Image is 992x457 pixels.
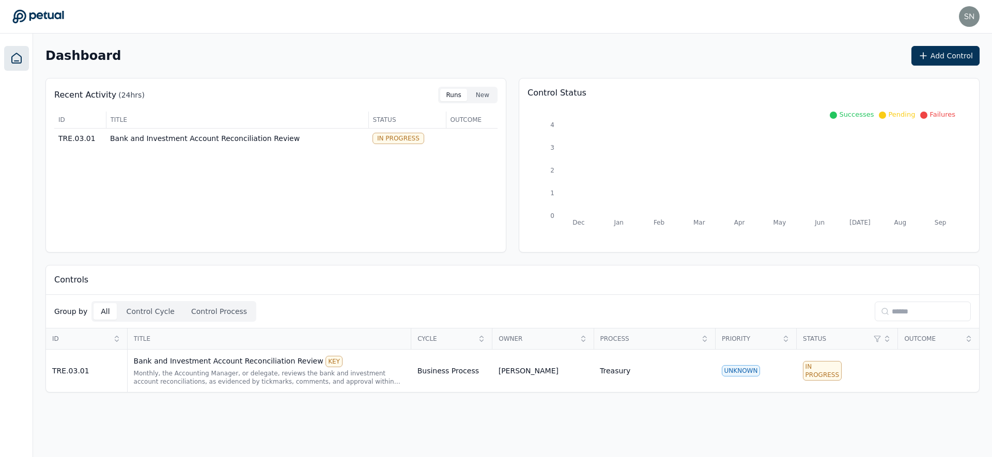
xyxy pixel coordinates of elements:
[45,49,121,63] h2: Dashboard
[54,306,87,317] p: Group by
[58,116,102,124] span: ID
[499,335,576,343] span: Owner
[693,219,705,226] tspan: Mar
[904,335,962,343] span: Outcome
[654,219,664,226] tspan: Feb
[111,116,364,124] span: Title
[722,335,779,343] span: Priority
[134,356,405,367] div: Bank and Investment Account Reconciliation Review
[572,219,584,226] tspan: Dec
[58,134,96,143] span: TRE.03.01
[600,335,698,343] span: Process
[118,90,145,100] p: (24hrs)
[184,303,254,320] button: Control Process
[373,116,442,124] span: Status
[94,303,117,320] button: All
[888,111,915,118] span: Pending
[54,89,116,101] p: Recent Activity
[451,116,494,124] span: Outcome
[734,219,745,226] tspan: Apr
[959,6,980,27] img: snir@petual.ai
[12,9,64,24] a: Go to Dashboard
[52,366,121,376] div: TRE.03.01
[550,167,554,174] tspan: 2
[803,335,871,343] span: Status
[814,219,825,226] tspan: Jun
[528,87,971,99] p: Control Status
[550,212,554,219] tspan: 0
[839,111,874,118] span: Successes
[550,190,554,197] tspan: 1
[849,219,871,226] tspan: [DATE]
[440,89,468,101] button: Runs
[106,129,368,149] td: Bank and Investment Account Reconciliation Review
[499,366,559,376] div: [PERSON_NAME]
[935,219,947,226] tspan: Sep
[550,121,554,129] tspan: 4
[52,335,110,343] span: ID
[134,335,405,343] span: Title
[929,111,955,118] span: Failures
[894,219,906,226] tspan: Aug
[54,274,88,286] p: Controls
[119,303,182,320] button: Control Cycle
[803,361,842,381] div: In Progress
[722,365,761,376] div: UNKNOWN
[550,144,554,151] tspan: 3
[134,369,405,386] div: Monthly, the Accounting Manager, or delegate, reviews the bank and investment account reconciliat...
[326,356,343,367] div: KEY
[4,46,29,71] a: Dashboard
[373,133,424,144] div: In Progress
[911,46,980,66] button: Add Control
[600,366,630,376] div: Treasury
[417,335,474,343] span: Cycle
[613,219,624,226] tspan: Jan
[411,350,492,392] td: Business Process
[773,219,786,226] tspan: May
[470,89,495,101] button: New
